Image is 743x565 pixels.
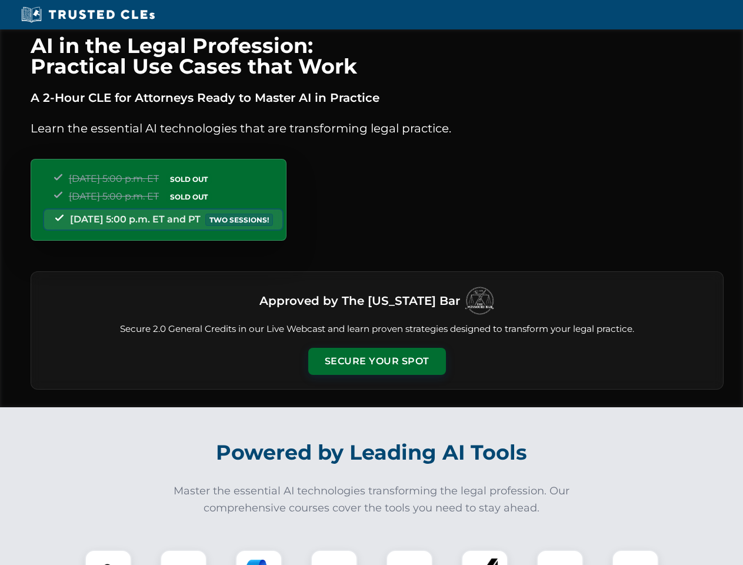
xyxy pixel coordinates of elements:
[259,290,460,311] h3: Approved by The [US_STATE] Bar
[465,286,494,315] img: Logo
[166,191,212,203] span: SOLD OUT
[18,6,158,24] img: Trusted CLEs
[166,173,212,185] span: SOLD OUT
[45,323,709,336] p: Secure 2.0 General Credits in our Live Webcast and learn proven strategies designed to transform ...
[31,88,724,107] p: A 2-Hour CLE for Attorneys Ready to Master AI in Practice
[308,348,446,375] button: Secure Your Spot
[69,191,159,202] span: [DATE] 5:00 p.m. ET
[69,173,159,184] span: [DATE] 5:00 p.m. ET
[31,119,724,138] p: Learn the essential AI technologies that are transforming legal practice.
[166,483,578,517] p: Master the essential AI technologies transforming the legal profession. Our comprehensive courses...
[31,35,724,77] h1: AI in the Legal Profession: Practical Use Cases that Work
[46,432,698,473] h2: Powered by Leading AI Tools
